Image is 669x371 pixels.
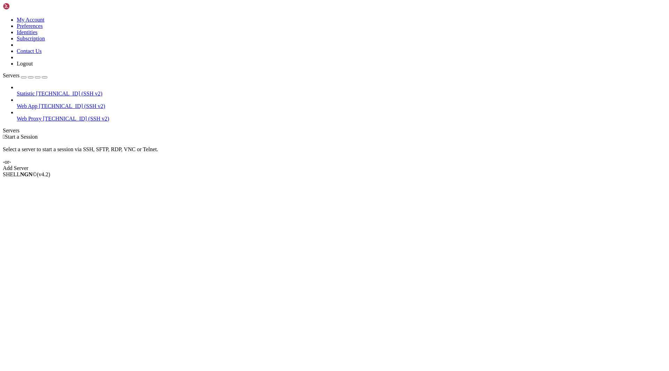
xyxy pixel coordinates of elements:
span: [TECHNICAL_ID] (SSH v2) [36,91,102,96]
span: 4.2.0 [37,171,51,177]
span: SHELL © [3,171,50,177]
a: My Account [17,17,45,23]
li: Web App [TECHNICAL_ID] (SSH v2) [17,97,666,109]
a: Preferences [17,23,43,29]
div: Select a server to start a session via SSH, SFTP, RDP, VNC or Telnet. -or- [3,140,666,165]
li: Web Proxy [TECHNICAL_ID] (SSH v2) [17,109,666,122]
a: Servers [3,72,47,78]
div: Servers [3,127,666,134]
span: [TECHNICAL_ID] (SSH v2) [43,116,109,122]
span: Statistic [17,91,35,96]
span: Web Proxy [17,116,41,122]
span: Web App [17,103,38,109]
span:  [3,134,5,140]
a: Statistic [TECHNICAL_ID] (SSH v2) [17,91,666,97]
a: Logout [17,61,33,67]
a: Subscription [17,36,45,41]
a: Contact Us [17,48,42,54]
span: [TECHNICAL_ID] (SSH v2) [39,103,105,109]
img: Shellngn [3,3,43,10]
div: Add Server [3,165,666,171]
span: Servers [3,72,20,78]
li: Statistic [TECHNICAL_ID] (SSH v2) [17,84,666,97]
b: NGN [20,171,33,177]
a: Web App [TECHNICAL_ID] (SSH v2) [17,103,666,109]
a: Identities [17,29,38,35]
span: Start a Session [5,134,38,140]
a: Web Proxy [TECHNICAL_ID] (SSH v2) [17,116,666,122]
